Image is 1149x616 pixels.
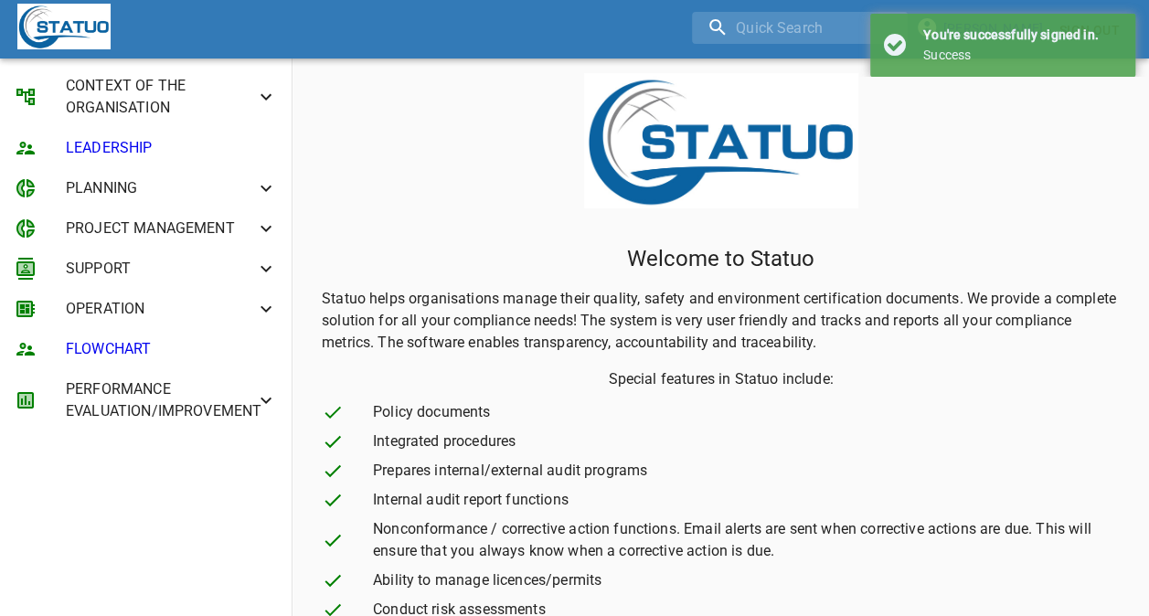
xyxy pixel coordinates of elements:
[608,368,833,390] p: Special features in Statuo include:
[627,244,814,273] p: Welcome to Statuo
[66,75,255,119] span: CONTEXT OF THE ORGANISATION
[66,258,255,280] span: SUPPORT
[923,48,1122,63] div: Success
[373,518,1120,562] span: Nonconformance / corrective action functions. Email alerts are sent when corrective actions are d...
[322,288,1120,354] p: Statuo helps organisations manage their quality, safety and environment certification documents. ...
[66,218,255,239] span: PROJECT MANAGEMENT
[373,569,1120,591] span: Ability to manage licences/permits
[373,460,1120,482] span: Prepares internal/external audit programs
[17,4,111,49] img: Statuo
[66,378,255,422] span: PERFORMANCE EVALUATION/IMPROVEMENT
[373,430,1120,452] span: Integrated procedures
[373,401,1120,423] span: Policy documents
[66,177,255,199] span: PLANNING
[923,27,1122,43] h4: You're successfully signed in.
[66,338,277,360] span: FLOWCHART
[584,73,858,208] img: Logo
[373,489,1120,511] span: Internal audit report functions
[66,298,255,320] span: OPERATION
[66,137,277,159] span: LEADERSHIP
[692,12,908,44] input: search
